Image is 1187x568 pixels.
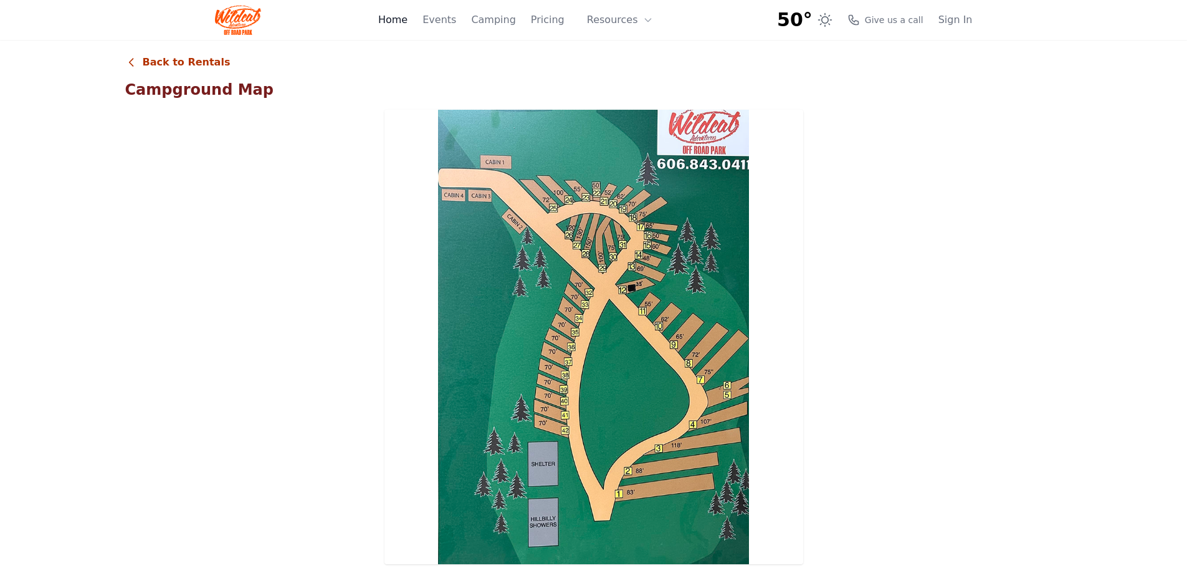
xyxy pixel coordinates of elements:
span: Give us a call [865,14,923,26]
a: Camping [471,12,515,27]
a: Events [422,12,456,27]
a: Sign In [938,12,973,27]
a: Pricing [531,12,565,27]
img: Campground Map [384,110,803,564]
a: Back to Rentals [125,55,231,70]
span: 50° [777,9,813,31]
a: Home [378,12,408,27]
a: Give us a call [847,14,923,26]
h1: Campground Map [125,80,1062,100]
button: Resources [579,7,660,32]
img: Wildcat Logo [215,5,262,35]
